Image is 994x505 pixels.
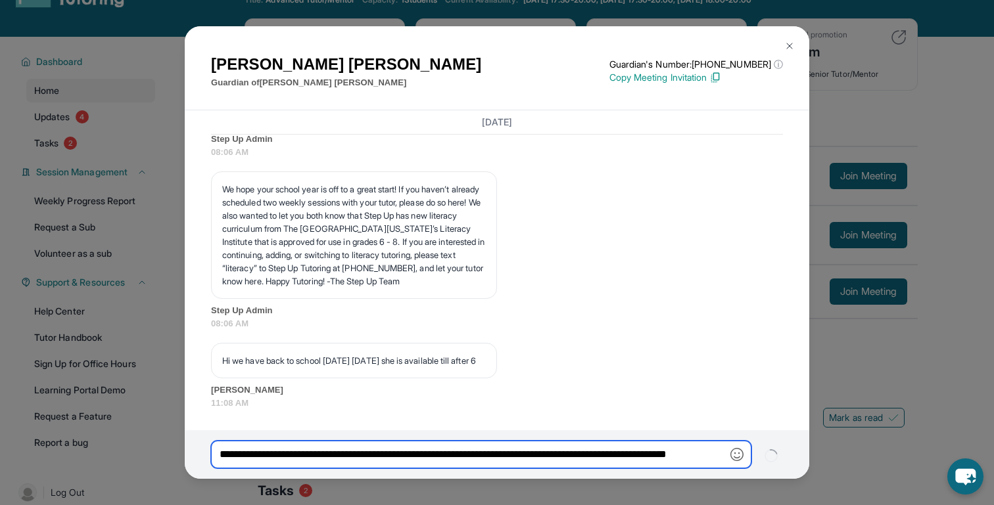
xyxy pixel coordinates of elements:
h1: [PERSON_NAME] [PERSON_NAME] [211,53,481,76]
span: [PERSON_NAME] [211,384,783,397]
p: We hope your school year is off to a great start! If you haven’t already scheduled two weekly ses... [222,183,486,288]
p: Guardian of [PERSON_NAME] [PERSON_NAME] [211,76,481,89]
span: 11:08 AM [211,397,783,410]
span: Step Up Admin [211,304,783,317]
span: ⓘ [774,58,783,71]
h3: [DATE] [211,116,783,129]
p: Hi we have back to school [DATE] [DATE] she is available till after 6 [222,354,486,367]
button: chat-button [947,458,983,494]
p: Copy Meeting Invitation [609,71,783,84]
span: 08:06 AM [211,146,783,159]
span: 08:06 AM [211,317,783,330]
p: Guardian's Number: [PHONE_NUMBER] [609,58,783,71]
img: Close Icon [784,41,795,51]
span: Step Up Admin [211,133,783,146]
img: Copy Icon [709,72,721,83]
img: Emoji [730,448,744,461]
